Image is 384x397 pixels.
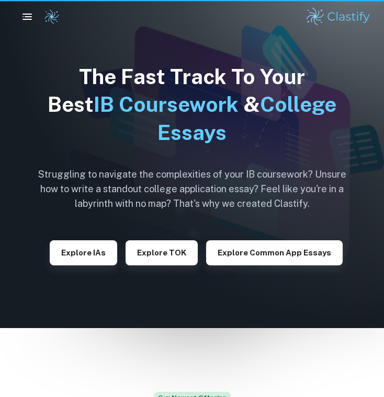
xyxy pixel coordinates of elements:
span: IB Coursework [94,92,239,116]
button: Explore Common App essays [206,240,343,265]
h6: Struggling to navigate the complexities of your IB coursework? Unsure how to write a standout col... [30,167,354,211]
button: Explore IAs [50,240,117,265]
img: Clastify logo [44,9,60,25]
a: Explore TOK [126,247,198,257]
img: Clastify logo [305,6,371,27]
button: Explore TOK [126,240,198,265]
h1: The Fast Track To Your Best & [30,63,354,146]
span: College Essays [157,92,336,144]
a: Explore Common App essays [206,247,343,257]
a: Explore IAs [50,247,117,257]
a: Clastify logo [38,9,60,25]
